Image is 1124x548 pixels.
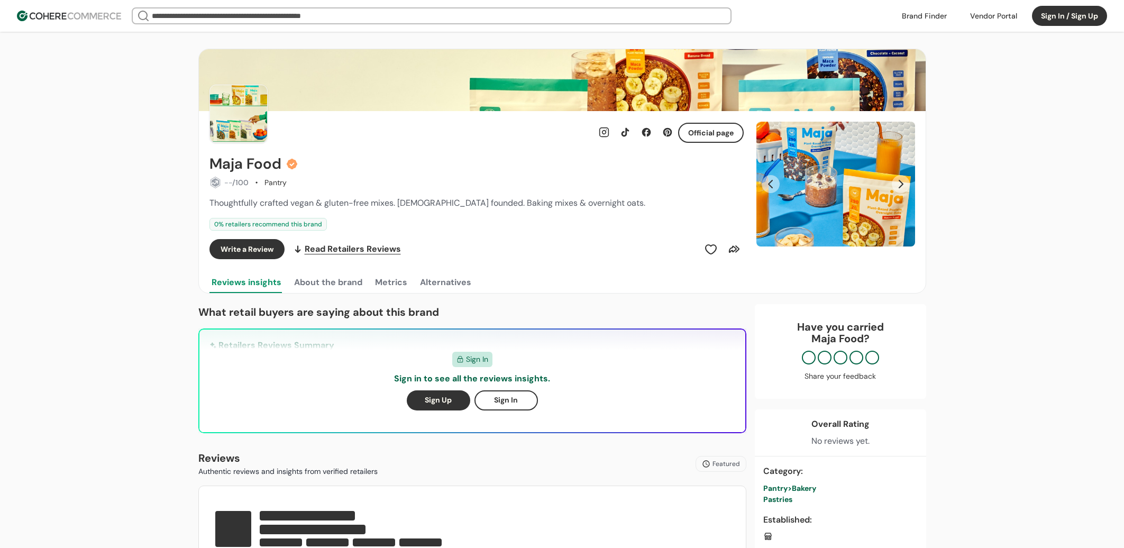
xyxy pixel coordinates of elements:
[765,321,916,344] div: Have you carried
[762,175,780,193] button: Previous Slide
[199,49,926,111] img: Brand cover image
[232,178,249,187] span: /100
[765,333,916,344] p: Maja Food ?
[811,418,870,431] div: Overall Rating
[792,483,816,493] span: Bakery
[466,354,488,365] span: Sign In
[418,272,473,293] button: Alternatives
[407,390,470,410] button: Sign Up
[811,435,870,447] div: No reviews yet.
[198,304,746,320] p: What retail buyers are saying about this brand
[763,494,918,505] div: Pastries
[209,272,284,293] button: Reviews insights
[209,85,268,143] img: Brand Photo
[305,243,401,255] span: Read Retailers Reviews
[1032,6,1107,26] button: Sign In / Sign Up
[198,466,378,477] p: Authentic reviews and insights from verified retailers
[756,122,915,246] div: Carousel
[712,459,740,469] span: Featured
[678,123,744,143] button: Official page
[209,197,645,208] span: Thoughtfully crafted vegan & gluten-free mixes. [DEMOGRAPHIC_DATA] founded. Baking mixes & overni...
[763,483,918,505] a: Pantry>BakeryPastries
[17,11,121,21] img: Cohere Logo
[292,272,364,293] button: About the brand
[763,514,918,526] div: Established :
[763,483,788,493] span: Pantry
[293,239,401,259] a: Read Retailers Reviews
[788,483,792,493] span: >
[373,272,409,293] button: Metrics
[198,451,240,465] b: Reviews
[892,175,910,193] button: Next Slide
[756,122,915,246] div: Slide 1
[394,372,550,385] p: Sign in to see all the reviews insights.
[224,178,232,187] span: --
[209,156,281,172] h2: Maja Food
[264,177,287,188] div: Pantry
[209,218,327,231] div: 0 % retailers recommend this brand
[763,465,918,478] div: Category :
[765,371,916,382] div: Share your feedback
[756,122,915,246] img: Slide 0
[474,390,538,410] button: Sign In
[209,239,285,259] button: Write a Review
